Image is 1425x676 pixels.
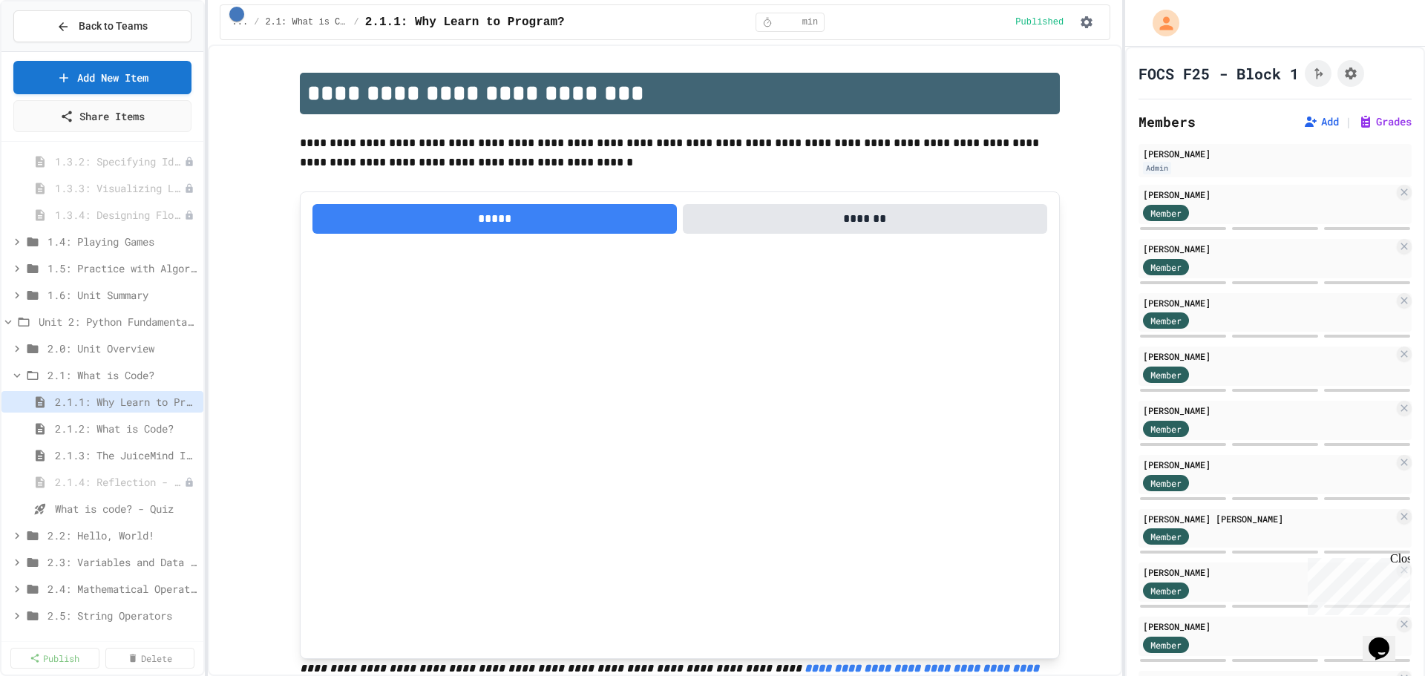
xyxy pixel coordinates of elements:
[13,100,191,132] a: Share Items
[1150,422,1182,436] span: Member
[184,183,194,194] div: Unpublished
[47,234,197,249] span: 1.4: Playing Games
[1150,206,1182,220] span: Member
[1143,404,1394,417] div: [PERSON_NAME]
[1139,111,1196,132] h2: Members
[55,394,197,410] span: 2.1.1: Why Learn to Program?
[1143,350,1394,363] div: [PERSON_NAME]
[1150,638,1182,652] span: Member
[1137,6,1183,40] div: My Account
[47,341,197,356] span: 2.0: Unit Overview
[47,554,197,570] span: 2.3: Variables and Data Types
[1303,114,1339,129] button: Add
[47,287,197,303] span: 1.6: Unit Summary
[55,180,184,196] span: 1.3.3: Visualizing Logic with Flowcharts
[1358,114,1412,129] button: Grades
[47,608,197,623] span: 2.5: String Operators
[47,581,197,597] span: 2.4: Mathematical Operators
[55,447,197,463] span: 2.1.3: The JuiceMind IDE
[47,634,197,650] span: 2.6: User Input
[1143,162,1171,174] div: Admin
[1143,242,1394,255] div: [PERSON_NAME]
[1143,565,1394,579] div: [PERSON_NAME]
[47,260,197,276] span: 1.5: Practice with Algorithms
[802,16,819,28] span: min
[55,474,184,490] span: 2.1.4: Reflection - Evolving Technology
[1150,368,1182,381] span: Member
[105,648,194,669] a: Delete
[1150,476,1182,490] span: Member
[1143,458,1394,471] div: [PERSON_NAME]
[1363,617,1410,661] iframe: chat widget
[265,16,347,28] span: 2.1: What is Code?
[1139,63,1299,84] h1: FOCS F25 - Block 1
[1143,188,1394,201] div: [PERSON_NAME]
[55,207,184,223] span: 1.3.4: Designing Flowcharts
[55,154,184,169] span: 1.3.2: Specifying Ideas with Pseudocode
[1150,530,1182,543] span: Member
[1150,584,1182,597] span: Member
[55,421,197,436] span: 2.1.2: What is Code?
[55,501,197,516] span: What is code? - Quiz
[13,10,191,42] button: Back to Teams
[6,6,102,94] div: Chat with us now!Close
[13,61,191,94] a: Add New Item
[1337,60,1364,87] button: Assignment Settings
[1143,512,1394,525] div: [PERSON_NAME] [PERSON_NAME]
[1305,60,1331,87] button: Click to see fork details
[1143,147,1407,160] div: [PERSON_NAME]
[184,210,194,220] div: Unpublished
[354,16,359,28] span: /
[1302,552,1410,615] iframe: chat widget
[10,648,99,669] a: Publish
[1150,314,1182,327] span: Member
[365,13,565,31] span: 2.1.1: Why Learn to Program?
[1015,16,1064,28] span: Published
[47,528,197,543] span: 2.2: Hello, World!
[254,16,259,28] span: /
[1150,260,1182,274] span: Member
[79,19,148,34] span: Back to Teams
[39,314,197,329] span: Unit 2: Python Fundamentals
[47,367,197,383] span: 2.1: What is Code?
[1345,113,1352,131] span: |
[1143,620,1394,633] div: [PERSON_NAME]
[1015,16,1069,28] div: Content is published and visible to students
[184,477,194,488] div: Unpublished
[1143,296,1394,309] div: [PERSON_NAME]
[184,157,194,167] div: Unpublished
